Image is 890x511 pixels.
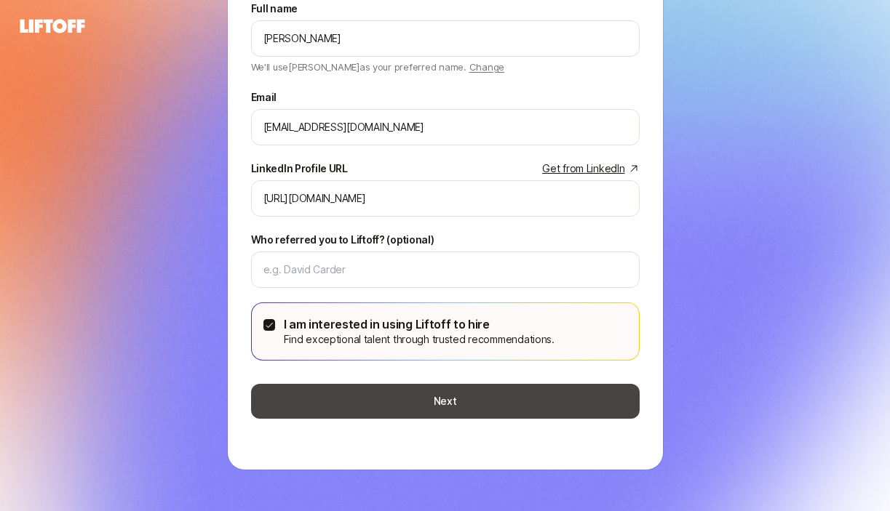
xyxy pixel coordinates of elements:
[263,190,627,207] input: e.g. https://www.linkedin.com/in/melanie-perkins
[251,57,505,74] p: We'll use [PERSON_NAME] as your preferred name.
[263,118,627,136] input: e.g. melanie@liftoff.xyz
[284,331,555,348] p: Find exceptional talent through trusted recommendations.
[263,319,275,331] button: I am interested in using Liftoff to hireFind exceptional talent through trusted recommendations.
[263,30,627,47] input: e.g. Melanie Perkins
[251,89,277,106] label: Email
[251,384,640,419] button: Next
[284,315,555,334] p: I am interested in using Liftoff to hire
[469,61,504,73] span: Change
[263,261,627,278] input: e.g. David Carder
[251,160,348,177] div: LinkedIn Profile URL
[251,231,434,249] label: Who referred you to Liftoff? (optional)
[542,160,639,177] a: Get from LinkedIn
